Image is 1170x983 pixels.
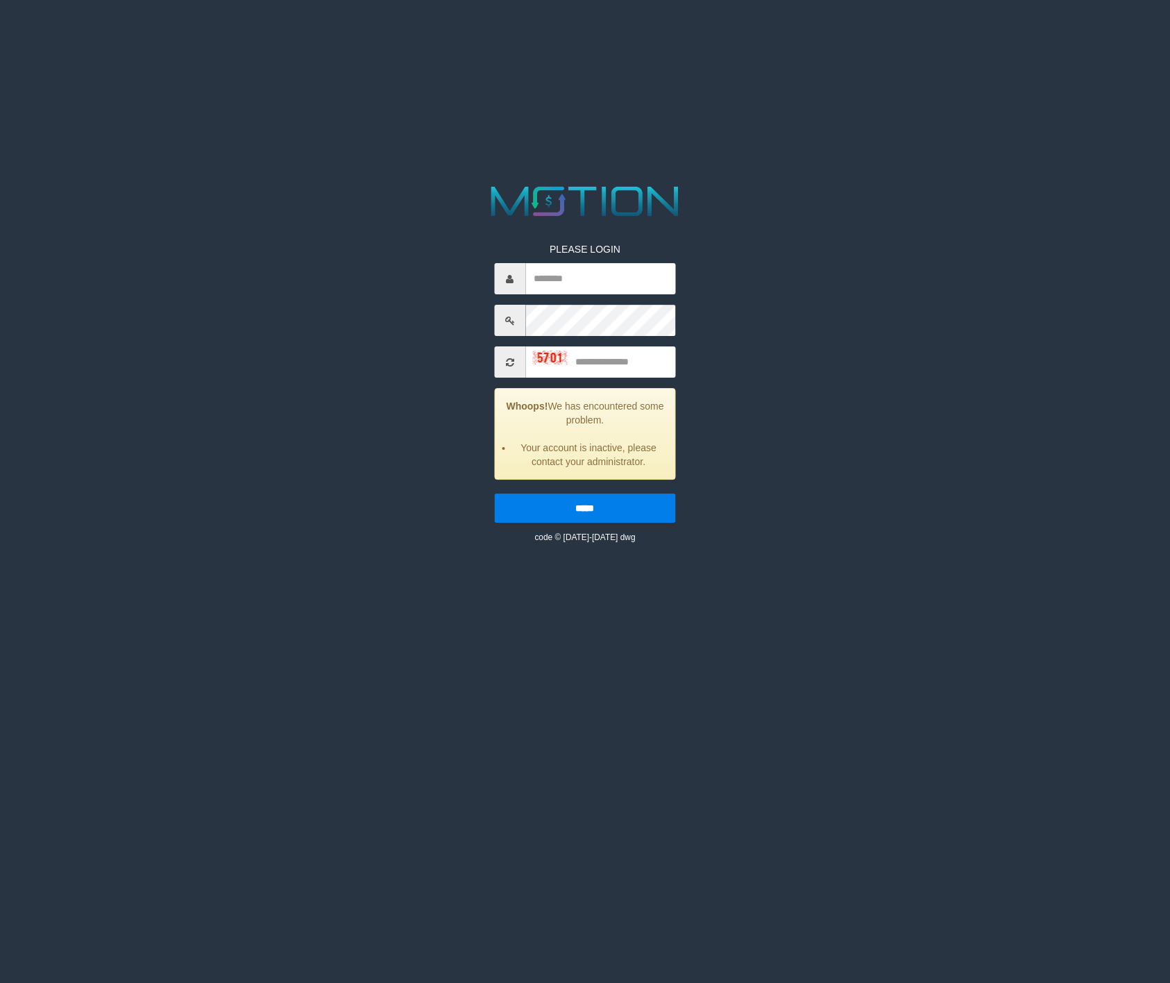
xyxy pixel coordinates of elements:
[482,181,687,221] img: MOTION_logo.png
[507,401,548,412] strong: Whoops!
[532,351,567,365] img: captcha
[534,532,635,542] small: code © [DATE]-[DATE] dwg
[494,388,675,480] div: We has encountered some problem.
[494,242,675,256] p: PLEASE LOGIN
[512,441,664,469] li: Your account is inactive, please contact your administrator.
